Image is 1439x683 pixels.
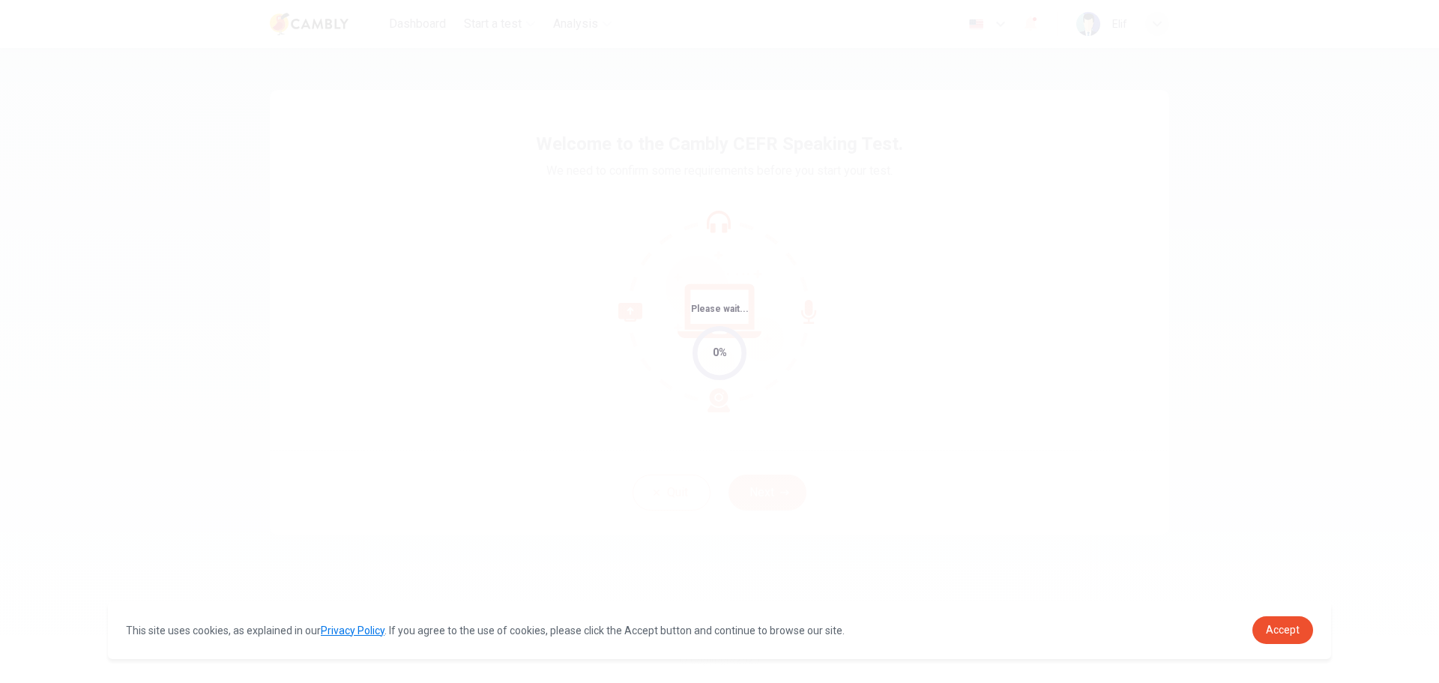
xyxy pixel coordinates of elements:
[321,625,384,637] a: Privacy Policy
[713,344,727,361] div: 0%
[1252,616,1313,644] a: dismiss cookie message
[691,304,749,314] span: Please wait...
[126,625,845,637] span: This site uses cookies, as explained in our . If you agree to the use of cookies, please click th...
[108,601,1331,659] div: cookieconsent
[1266,624,1300,636] span: Accept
